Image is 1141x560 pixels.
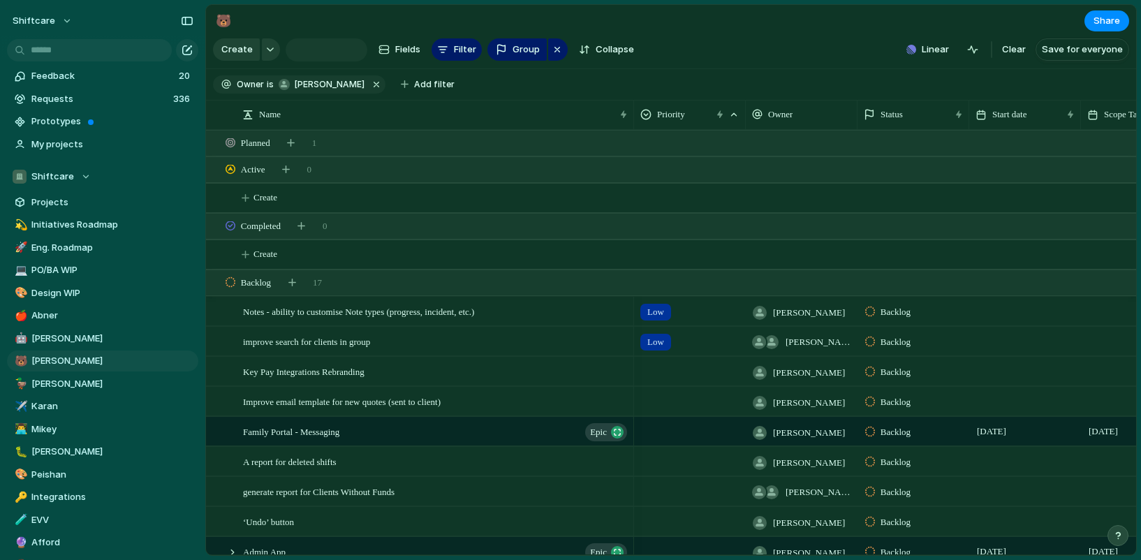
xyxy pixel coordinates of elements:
[241,163,265,177] span: Active
[647,305,664,319] span: Low
[414,78,455,91] span: Add filter
[7,283,198,304] div: 🎨Design WIP
[7,464,198,485] a: 🎨Peishan
[786,335,851,349] span: [PERSON_NAME] , [PERSON_NAME]
[212,10,235,32] button: 🐻
[241,136,270,150] span: Planned
[15,308,24,324] div: 🍎
[31,445,193,459] span: [PERSON_NAME]
[13,286,27,300] button: 🎨
[243,423,339,439] span: Family Portal - Messaging
[15,489,24,506] div: 🔑
[13,332,27,346] button: 🤖
[295,78,365,91] span: [PERSON_NAME]
[7,487,198,508] div: 🔑Integrations
[992,108,1026,121] span: Start date
[7,260,198,281] div: 💻PO/BA WIP
[768,108,793,121] span: Owner
[31,286,193,300] span: Design WIP
[7,532,198,553] a: 🔮Afford
[773,456,845,470] span: [PERSON_NAME]
[973,423,1010,440] span: [DATE]
[881,455,911,469] span: Backlog
[13,309,27,323] button: 🍎
[15,330,24,346] div: 🤖
[307,163,312,177] span: 0
[773,546,845,560] span: [PERSON_NAME]
[31,196,193,209] span: Projects
[13,468,27,482] button: 🎨
[15,444,24,460] div: 🐛
[773,516,845,530] span: [PERSON_NAME]
[275,77,367,92] button: [PERSON_NAME]
[243,513,294,529] span: ‘Undo’ button
[243,393,441,409] span: Improve email template for new quotes (sent to client)
[264,77,277,92] button: is
[647,335,664,349] span: Low
[901,39,955,60] button: Linear
[13,399,27,413] button: ✈️
[881,485,911,499] span: Backlog
[31,377,193,391] span: [PERSON_NAME]
[7,66,198,87] a: Feedback20
[243,483,395,499] span: generate report for Clients Without Funds
[7,351,198,371] a: 🐻[PERSON_NAME]
[7,396,198,417] a: ✈️Karan
[996,38,1031,61] button: Clear
[881,545,911,559] span: Backlog
[15,421,24,437] div: 👨‍💻
[881,425,911,439] span: Backlog
[179,69,193,83] span: 20
[773,366,845,380] span: [PERSON_NAME]
[585,423,627,441] button: Epic
[786,485,851,499] span: [PERSON_NAME] , [PERSON_NAME]
[13,354,27,368] button: 🐻
[432,38,482,61] button: Filter
[7,214,198,235] a: 💫Initiatives Roadmap
[221,43,253,57] span: Create
[216,11,231,30] div: 🐻
[773,396,845,410] span: [PERSON_NAME]
[7,89,198,110] a: Requests336
[31,490,193,504] span: Integrations
[31,115,193,128] span: Prototypes
[392,75,463,94] button: Add filter
[15,512,24,528] div: 🧪
[922,43,949,57] span: Linear
[15,466,24,482] div: 🎨
[7,328,198,349] a: 🤖[PERSON_NAME]
[323,219,327,233] span: 0
[15,217,24,233] div: 💫
[13,241,27,255] button: 🚀
[13,445,27,459] button: 🐛
[241,276,271,290] span: Backlog
[243,363,365,379] span: Key Pay Integrations Rebranding
[31,354,193,368] span: [PERSON_NAME]
[173,92,193,106] span: 336
[881,395,911,409] span: Backlog
[31,513,193,527] span: EVV
[1094,14,1120,28] span: Share
[7,374,198,395] a: 🦆[PERSON_NAME]
[7,237,198,258] a: 🚀Eng. Roadmap
[773,426,845,440] span: [PERSON_NAME]
[31,138,193,152] span: My projects
[243,453,337,469] span: A report for deleted shifts
[13,536,27,550] button: 🔮
[773,306,845,320] span: [PERSON_NAME]
[31,309,193,323] span: Abner
[213,38,260,61] button: Create
[241,219,281,233] span: Completed
[259,108,281,121] span: Name
[243,333,370,349] span: improve search for clients in group
[7,419,198,440] a: 👨‍💻Mikey
[1085,423,1121,440] span: [DATE]
[31,536,193,550] span: Afford
[31,468,193,482] span: Peishan
[243,303,474,319] span: Notes - ability to customise Note types (progress, incident, etc.)
[395,43,420,57] span: Fields
[15,240,24,256] div: 🚀
[1042,43,1123,57] span: Save for everyone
